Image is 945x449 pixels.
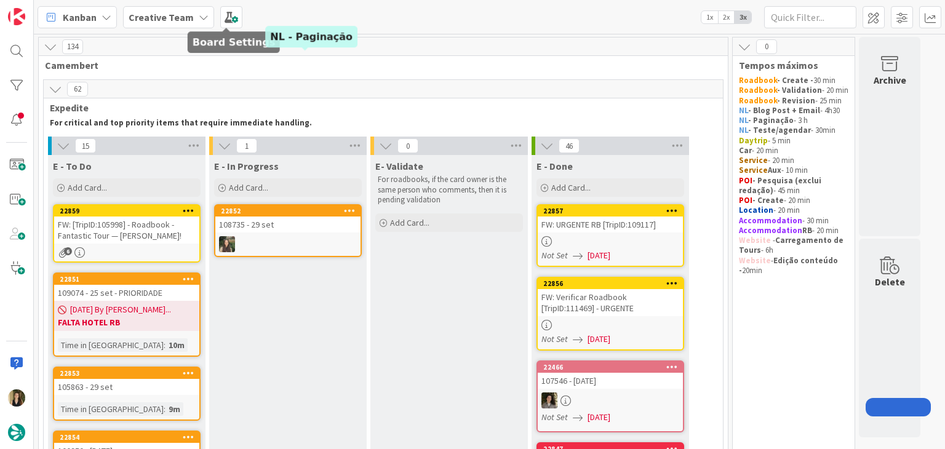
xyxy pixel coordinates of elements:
span: Camembert [45,59,712,71]
span: 0 [756,39,777,54]
div: FW: Verificar Roadbook [TripID:111469] - URGENTE [538,289,683,316]
span: 46 [559,138,580,153]
strong: POI [739,175,752,186]
strong: Service [739,155,768,165]
strong: POI [739,195,752,205]
strong: - Paginação [748,115,794,125]
span: E - In Progress [214,160,279,172]
strong: Aux [768,165,781,175]
p: - 20 min [739,226,848,236]
h5: NL - Paginação [270,31,353,42]
span: [DATE] [588,411,610,424]
span: [DATE] [588,249,610,262]
img: IG [219,236,235,252]
span: 134 [62,39,83,54]
a: 22856FW: Verificar Roadbook [TripID:111469] - URGENTENot Set[DATE] [536,277,684,351]
span: 62 [67,82,88,97]
strong: Accommodation [739,225,802,236]
span: Expedite [50,101,708,114]
strong: Daytrip [739,135,768,146]
p: - 25 min [739,96,848,106]
strong: Website [739,235,771,245]
span: : [164,402,165,416]
strong: - Blog Post + Email [748,105,820,116]
i: Not Set [541,411,568,423]
p: - 20 min [739,146,848,156]
span: Add Card... [229,182,268,193]
strong: NL [739,125,748,135]
div: 10m [165,338,188,352]
strong: Service [739,165,768,175]
span: 1x [701,11,718,23]
i: Not Set [541,250,568,261]
p: - 30 min [739,216,848,226]
strong: Carregamento de Tours [739,235,845,255]
div: 22852 [215,205,361,217]
p: - 5 min [739,136,848,146]
strong: - Create [752,195,784,205]
div: Archive [874,73,906,87]
p: - 3 h [739,116,848,125]
div: 108735 - 29 set [215,217,361,232]
div: 22853105863 - 29 set [54,368,199,395]
div: FW: [TripID:105998] - Roadbook - Fantastic Tour — [PERSON_NAME]! [54,217,199,244]
div: 22854 [60,433,199,442]
span: Tempos máximos [739,59,839,71]
h5: Board Settings [193,36,275,48]
img: Visit kanbanzone.com [8,8,25,25]
div: Delete [875,274,905,289]
strong: Car [739,145,752,156]
i: Not Set [541,333,568,344]
img: MS [541,392,557,408]
span: 3x [735,11,751,23]
img: SP [8,389,25,407]
div: MS [538,392,683,408]
a: 22466107546 - [DATE]MSNot Set[DATE] [536,360,684,432]
div: 22857 [538,205,683,217]
strong: Edição conteúdo - [739,255,840,276]
strong: - Create - [777,75,813,85]
a: 22859FW: [TripID:105998] - Roadbook - Fantastic Tour — [PERSON_NAME]! [53,204,201,263]
p: For roadbooks, if the card owner is the same person who comments, then it is pending validation [378,175,520,205]
p: - 4h30 [739,106,848,116]
strong: - Teste/agendar [748,125,811,135]
div: 22857FW: URGENTE RB [TripID:109117] [538,205,683,232]
strong: NL [739,105,748,116]
span: 6 [64,247,72,255]
div: 22852108735 - 29 set [215,205,361,232]
div: 22851109074 - 25 set - PRIORIDADE [54,274,199,301]
span: : [164,338,165,352]
p: - 30min [739,125,848,135]
span: E - Done [536,160,573,172]
span: E- Validate [375,160,423,172]
span: 1 [236,138,257,153]
div: 22466 [538,362,683,373]
div: IG [215,236,361,252]
div: 22851 [60,275,199,284]
p: 30 min [739,76,848,85]
span: Add Card... [390,217,429,228]
strong: Roadbook [739,75,777,85]
strong: - Revision [777,95,815,106]
strong: Accommodation [739,215,802,226]
input: Quick Filter... [764,6,856,28]
div: 22466 [543,363,683,372]
p: - 10 min [739,165,848,175]
p: - 20 min [739,196,848,205]
strong: - Pesquisa (exclui redação) [739,175,823,196]
div: 22852 [221,207,361,215]
span: E - To Do [53,160,92,172]
div: 22851 [54,274,199,285]
div: 22856FW: Verificar Roadbook [TripID:111469] - URGENTE [538,278,683,316]
strong: RB [802,225,812,236]
span: 15 [75,138,96,153]
div: 22856 [543,279,683,288]
div: 9m [165,402,183,416]
b: Creative Team [129,11,194,23]
div: Time in [GEOGRAPHIC_DATA] [58,402,164,416]
div: FW: URGENTE RB [TripID:109117] [538,217,683,232]
strong: For critical and top priority items that require immediate handling. [50,117,312,128]
strong: Website [739,255,771,266]
div: 22853 [54,368,199,379]
p: - 20 min [739,156,848,165]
